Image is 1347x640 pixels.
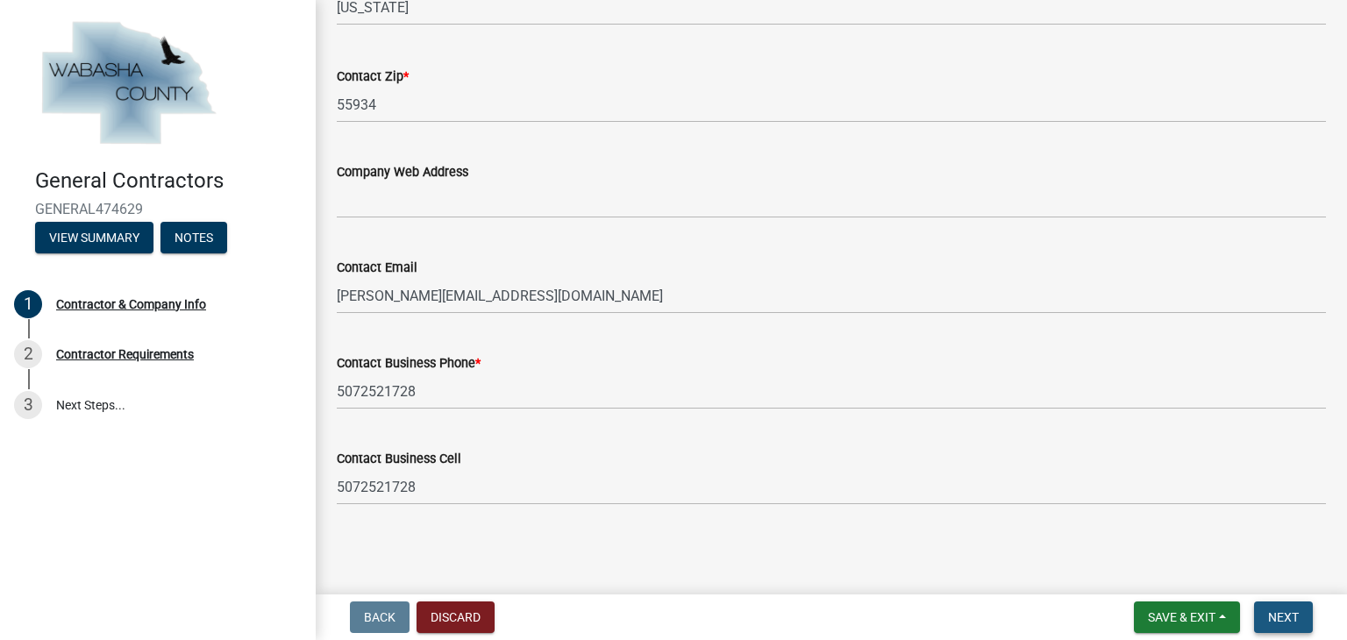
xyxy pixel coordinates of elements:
div: Contractor & Company Info [56,298,206,310]
wm-modal-confirm: Notes [160,231,227,245]
div: 3 [14,391,42,419]
h4: General Contractors [35,168,302,194]
span: Save & Exit [1148,610,1215,624]
label: Contact Email [337,262,417,274]
button: View Summary [35,222,153,253]
wm-modal-confirm: Summary [35,231,153,245]
button: Next [1254,601,1313,633]
span: Back [364,610,396,624]
span: GENERAL474629 [35,201,281,217]
label: Contact Business Cell [337,453,461,466]
button: Discard [417,601,495,633]
div: Contractor Requirements [56,348,194,360]
div: 1 [14,290,42,318]
button: Back [350,601,410,633]
label: Contact Zip [337,71,409,83]
button: Save & Exit [1134,601,1240,633]
label: Contact Business Phone [337,358,481,370]
button: Notes [160,222,227,253]
div: 2 [14,340,42,368]
img: Wabasha County, Minnesota [35,18,221,150]
span: Next [1268,610,1299,624]
label: Company Web Address [337,167,468,179]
